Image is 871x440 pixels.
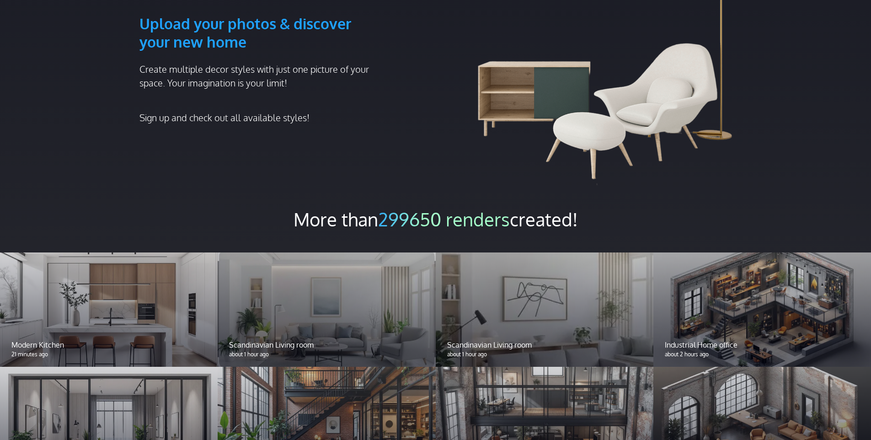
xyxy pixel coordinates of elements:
[447,350,642,359] p: about 1 hour ago
[139,111,380,124] p: Sign up and check out all available styles!
[665,350,860,359] p: about 2 hours ago
[229,350,424,359] p: about 1 hour ago
[11,350,206,359] p: 21 minutes ago
[139,62,380,90] p: Create multiple decor styles with just one picture of your space. Your imagination is your limit!
[229,339,424,350] p: Scandinavian Living room
[665,339,860,350] p: Industrial Home office
[378,208,510,231] span: 299650 renders
[447,339,642,350] p: Scandinavian Living room
[11,339,206,350] p: Modern Kitchen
